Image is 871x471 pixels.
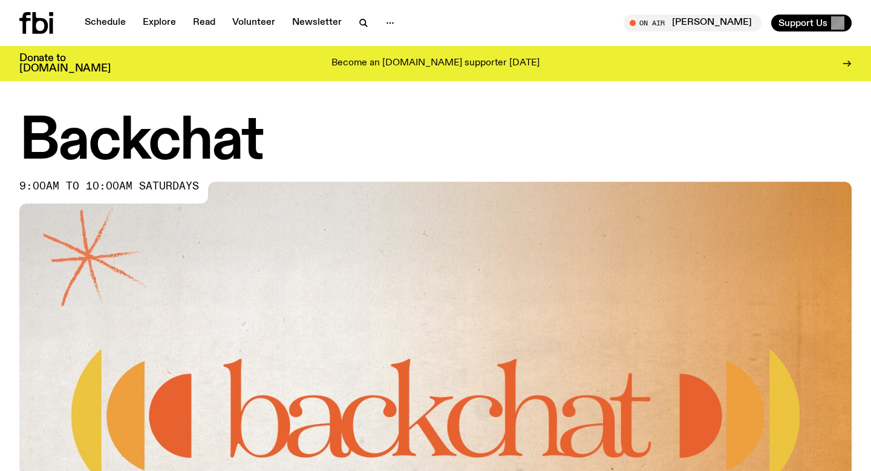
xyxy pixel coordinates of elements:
[225,15,282,31] a: Volunteer
[285,15,349,31] a: Newsletter
[331,58,540,69] p: Become an [DOMAIN_NAME] supporter [DATE]
[19,53,111,74] h3: Donate to [DOMAIN_NAME]
[77,15,133,31] a: Schedule
[186,15,223,31] a: Read
[637,18,755,27] span: Tune in live
[778,18,827,28] span: Support Us
[19,182,199,191] span: 9:00am to 10:00am saturdays
[771,15,852,31] button: Support Us
[135,15,183,31] a: Explore
[19,115,852,170] h1: Backchat
[624,15,762,31] button: On Air[PERSON_NAME]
